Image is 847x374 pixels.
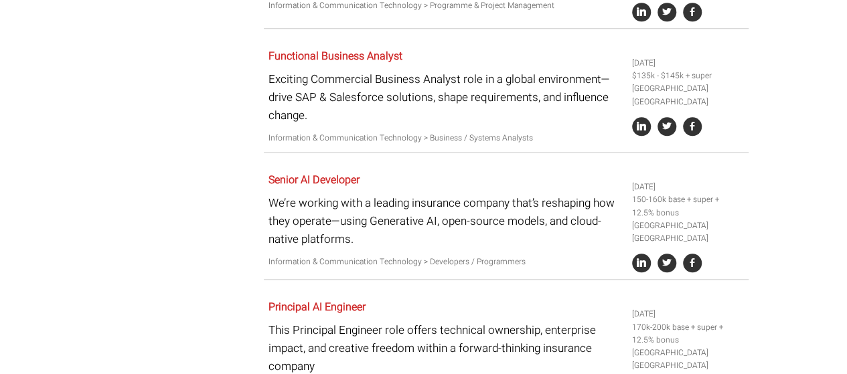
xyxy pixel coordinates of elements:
[268,172,360,188] a: Senior AI Developer
[632,193,743,219] li: 150-160k base + super + 12.5% bonus
[268,299,366,315] a: Principal AI Engineer
[632,82,743,108] li: [GEOGRAPHIC_DATA] [GEOGRAPHIC_DATA]
[268,132,622,145] p: Information & Communication Technology > Business / Systems Analysts
[632,70,743,82] li: $135k - $145k + super
[632,347,743,372] li: [GEOGRAPHIC_DATA] [GEOGRAPHIC_DATA]
[632,181,743,193] li: [DATE]
[268,48,402,64] a: Functional Business Analyst
[632,219,743,245] li: [GEOGRAPHIC_DATA] [GEOGRAPHIC_DATA]
[268,70,622,125] p: Exciting Commercial Business Analyst role in a global environment—drive SAP & Salesforce solution...
[268,256,622,268] p: Information & Communication Technology > Developers / Programmers
[632,321,743,347] li: 170k-200k base + super + 12.5% bonus
[632,308,743,320] li: [DATE]
[632,57,743,70] li: [DATE]
[268,194,622,249] p: We’re working with a leading insurance company that’s reshaping how they operate—using Generative...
